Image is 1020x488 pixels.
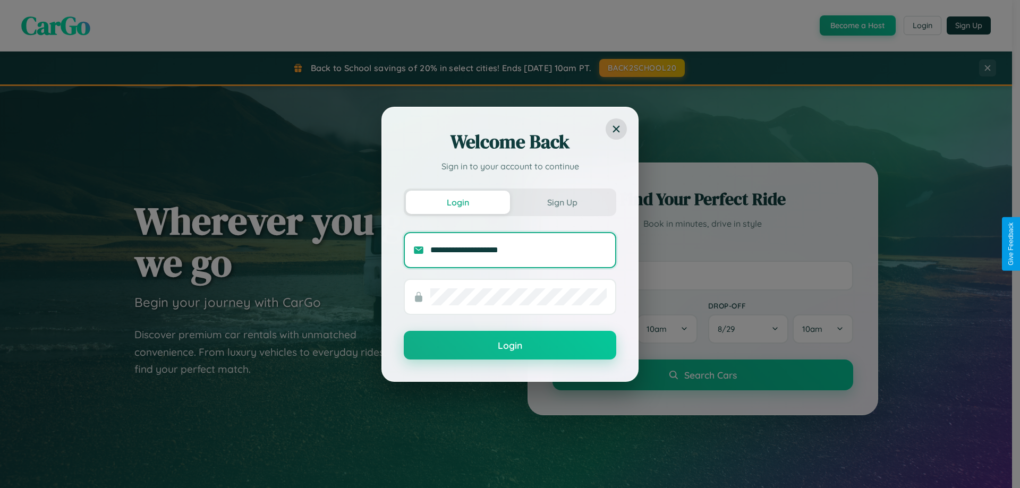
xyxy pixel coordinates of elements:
[510,191,614,214] button: Sign Up
[406,191,510,214] button: Login
[1007,222,1015,266] div: Give Feedback
[404,129,616,155] h2: Welcome Back
[404,160,616,173] p: Sign in to your account to continue
[404,331,616,359] button: Login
